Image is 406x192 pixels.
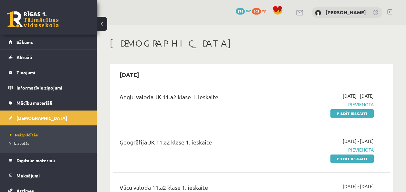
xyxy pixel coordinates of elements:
h1: [DEMOGRAPHIC_DATA] [110,38,393,49]
span: [DATE] - [DATE] [343,92,374,99]
legend: Informatīvie ziņojumi [16,80,89,95]
legend: Ziņojumi [16,65,89,80]
span: Aktuāli [16,54,32,60]
a: Mācību materiāli [8,95,89,110]
span: Izlabotās [10,141,29,146]
img: Dēlija Lavrova [315,10,321,16]
span: 174 [236,8,245,15]
a: Informatīvie ziņojumi [8,80,89,95]
a: Rīgas 1. Tālmācības vidusskola [7,11,59,27]
a: Pildīt ieskaiti [330,155,374,163]
span: 103 [252,8,261,15]
div: Ģeogrāfija JK 11.a2 klase 1. ieskaite [120,138,286,150]
span: mP [246,8,251,13]
a: Maksājumi [8,168,89,183]
a: [DEMOGRAPHIC_DATA] [8,111,89,125]
a: 174 mP [236,8,251,13]
a: Pildīt ieskaiti [330,109,374,118]
span: Pievienota [296,101,374,108]
a: 103 xp [252,8,269,13]
span: Neizpildītās [10,132,38,137]
a: Aktuāli [8,50,89,65]
a: Sākums [8,35,89,49]
span: Pievienota [296,146,374,153]
div: Angļu valoda JK 11.a2 klase 1. ieskaite [120,92,286,104]
a: Neizpildītās [10,132,90,138]
span: Sākums [16,39,33,45]
h2: [DATE] [113,67,146,82]
span: Mācību materiāli [16,100,52,106]
a: Digitālie materiāli [8,153,89,168]
a: Izlabotās [10,140,90,146]
span: xp [262,8,266,13]
legend: Maksājumi [16,168,89,183]
a: Ziņojumi [8,65,89,80]
span: Digitālie materiāli [16,157,55,163]
a: [PERSON_NAME] [326,9,366,16]
span: [DEMOGRAPHIC_DATA] [16,115,67,121]
span: [DATE] - [DATE] [343,183,374,190]
span: [DATE] - [DATE] [343,138,374,144]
